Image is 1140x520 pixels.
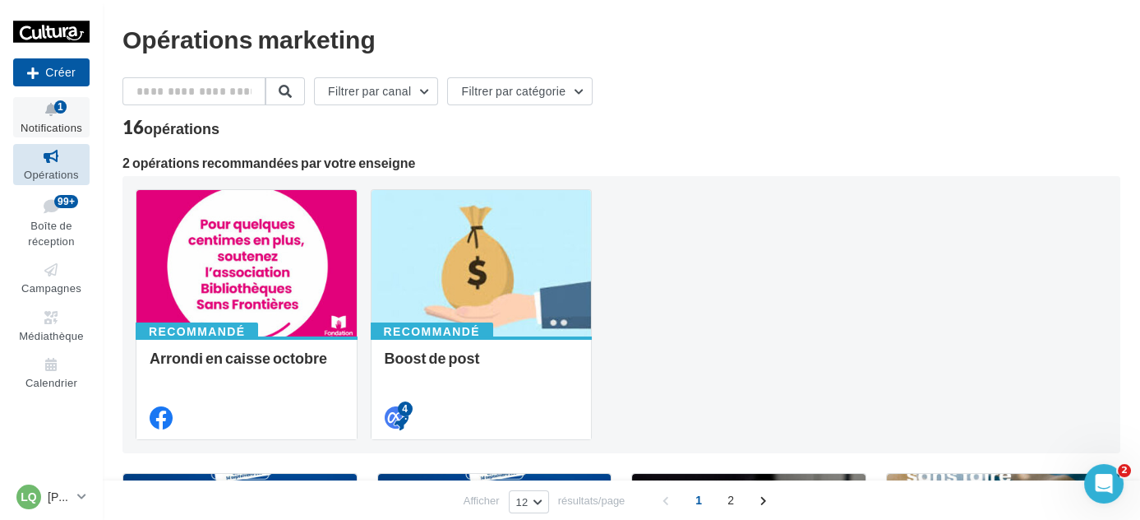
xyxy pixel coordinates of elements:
a: Calendrier [13,352,90,392]
span: 2 [718,487,744,513]
div: 2 opérations recommandées par votre enseigne [122,156,1120,169]
span: LQ [21,489,36,505]
span: Boîte de réception [28,219,74,248]
iframe: Intercom live chat [1084,464,1124,504]
span: Opérations [24,168,79,181]
div: Boost de post [385,350,579,383]
span: Notifications [21,121,82,134]
div: 4 [398,402,413,416]
button: Notifications 1 [13,97,90,137]
a: Opérations [13,144,90,184]
span: 1 [685,487,712,513]
span: résultats/page [558,493,625,508]
a: LQ [PERSON_NAME] [13,481,90,513]
a: Boîte de réception99+ [13,192,90,252]
button: 12 [509,490,549,513]
span: Campagnes [21,281,81,295]
a: Médiathèque [13,305,90,346]
a: Campagnes [13,258,90,298]
button: Créer [13,58,90,86]
span: Afficher [464,493,500,508]
div: opérations [144,121,219,136]
span: 12 [516,495,528,508]
div: Arrondi en caisse octobre [150,350,344,383]
p: [PERSON_NAME] [48,489,71,505]
span: Calendrier [25,376,77,389]
div: 1 [54,100,67,114]
div: Opérations marketing [122,26,1120,51]
div: Recommandé [136,323,258,341]
span: 2 [1118,464,1131,477]
div: Recommandé [371,323,493,341]
div: 99+ [54,195,78,208]
button: Filtrer par catégorie [447,77,593,105]
span: Médiathèque [19,329,84,342]
button: Filtrer par canal [314,77,438,105]
div: Nouvelle campagne [13,58,90,86]
div: 16 [122,118,219,137]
